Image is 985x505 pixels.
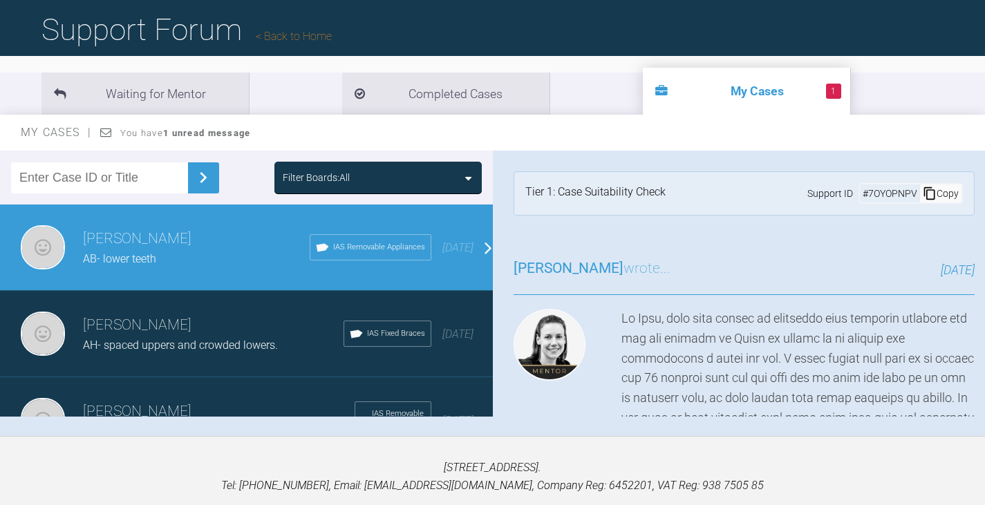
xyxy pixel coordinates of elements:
h3: [PERSON_NAME] [83,314,344,337]
li: Waiting for Mentor [41,73,249,115]
span: My Cases [21,126,92,139]
span: AB- lower teeth [83,252,156,265]
div: Tier 1: Case Suitability Check [525,183,666,204]
h1: Support Forum [41,6,332,54]
h3: wrote... [514,257,670,280]
div: Copy [920,184,961,202]
li: Completed Cases [342,73,550,115]
input: Enter Case ID or Title [11,162,188,193]
p: [STREET_ADDRESS]. Tel: [PHONE_NUMBER], Email: [EMAIL_ADDRESS][DOMAIN_NAME], Company Reg: 6452201,... [22,459,963,494]
span: 1 [826,84,841,99]
span: [DATE] [941,263,975,277]
strong: 1 unread message [163,128,250,138]
span: IAS Removable Appliances [372,408,424,432]
img: Jeffrey Bowman [21,225,65,269]
img: Kelly Toft [514,309,585,381]
img: Jeffrey Bowman [21,398,65,442]
span: [DATE] [442,241,473,254]
span: [DATE] [442,327,473,341]
div: # 7OYOPNPV [860,186,920,201]
div: Filter Boards: All [283,170,350,185]
h3: [PERSON_NAME] [83,227,310,251]
a: Back to Home [256,30,332,43]
span: You have [120,128,251,138]
span: IAS Fixed Braces [367,327,425,340]
span: Support ID [807,186,853,201]
h3: [PERSON_NAME] [83,400,355,423]
li: My Cases [643,68,850,115]
span: AH- spaced uppers and crowded lowers. [83,339,278,352]
span: [DATE] [442,414,473,427]
img: chevronRight.28bd32b0.svg [192,166,214,189]
img: Jeffrey Bowman [21,312,65,356]
span: [PERSON_NAME] [514,260,623,276]
span: IAS Removable Appliances [333,241,425,254]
